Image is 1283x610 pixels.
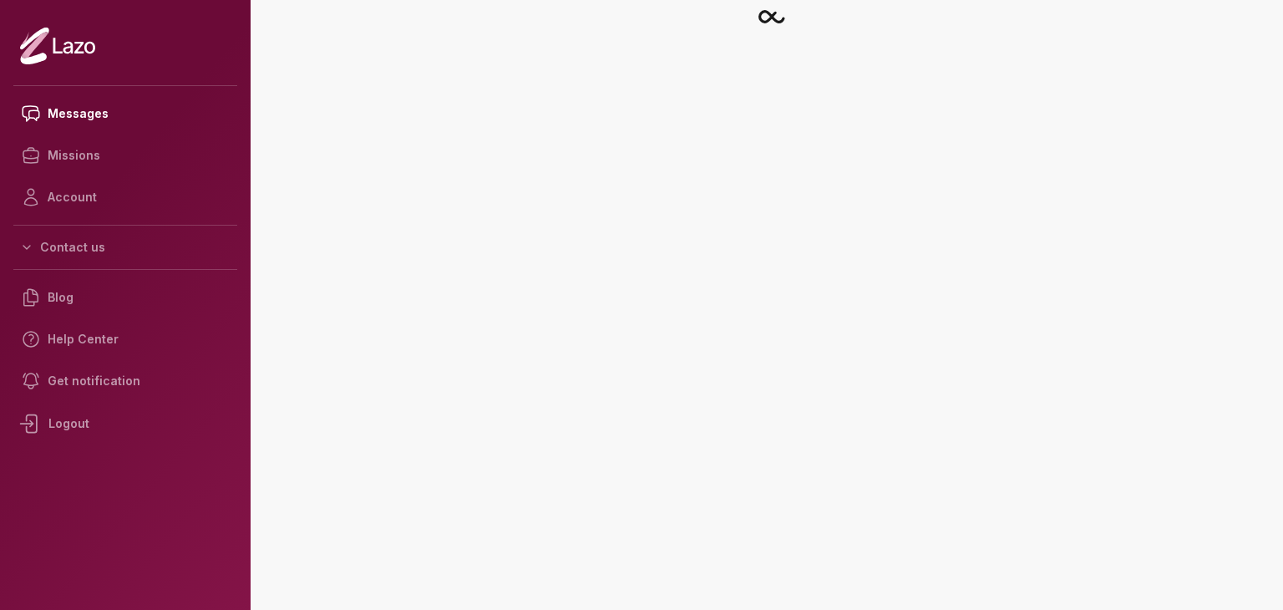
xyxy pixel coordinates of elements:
[13,176,237,218] a: Account
[13,93,237,135] a: Messages
[13,360,237,402] a: Get notification
[13,232,237,262] button: Contact us
[13,135,237,176] a: Missions
[13,402,237,445] div: Logout
[13,318,237,360] a: Help Center
[13,277,237,318] a: Blog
